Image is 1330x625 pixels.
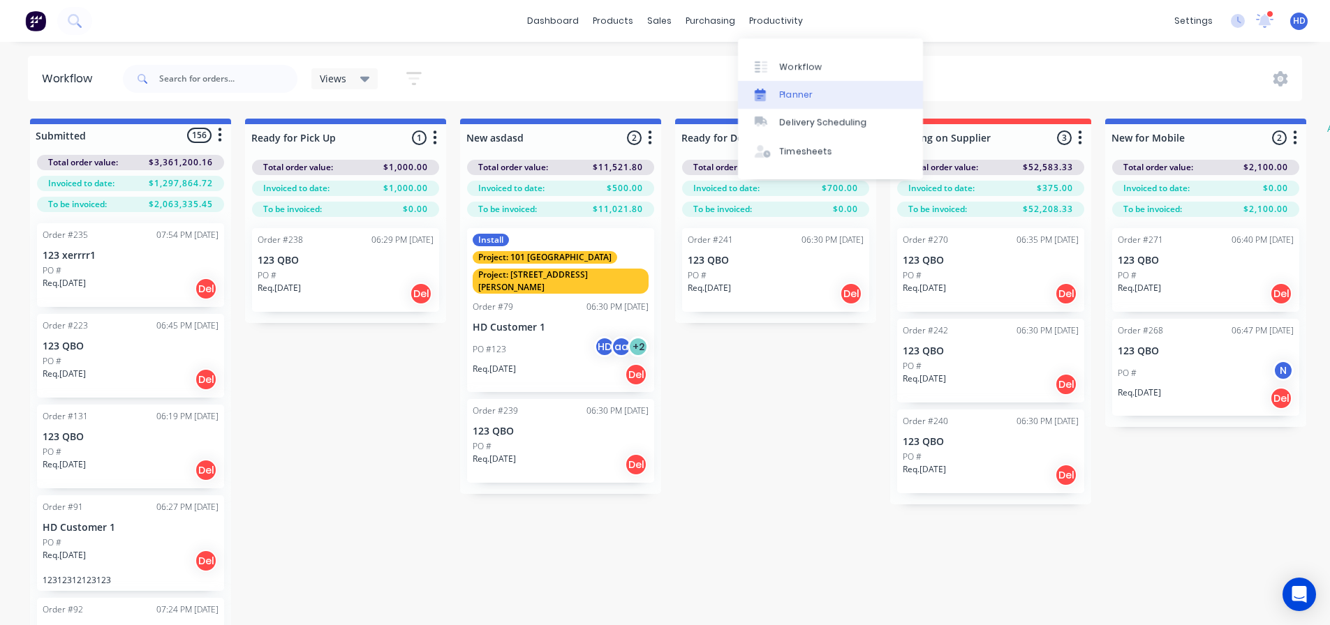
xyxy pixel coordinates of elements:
div: Del [625,453,647,476]
div: Order #242 [903,324,948,337]
span: $11,021.80 [593,203,643,216]
div: Order #223 [43,319,88,332]
div: 06:19 PM [DATE] [156,410,219,423]
div: HD [594,336,615,357]
span: Views [320,71,346,86]
div: Order #13106:19 PM [DATE]123 QBOPO #Req.[DATE]Del [37,405,224,488]
span: $1,297,864.72 [149,177,213,190]
div: Order #9106:27 PM [DATE]HD Customer 1PO #Req.[DATE]Del12312312123123 [37,495,224,591]
div: Order #27106:40 PM [DATE]123 QBOPO #Req.[DATE]Del [1112,228,1299,312]
p: Req. [DATE] [903,463,946,476]
div: aa [611,336,632,357]
p: Req. [DATE] [1118,282,1161,294]
p: PO # [473,440,492,453]
div: Del [410,283,432,305]
a: Planner [738,81,923,109]
span: Invoiced to date: [48,177,114,190]
div: Del [625,363,647,386]
p: Req. [DATE] [688,282,731,294]
div: Del [195,550,217,572]
span: Invoiced to date: [478,182,545,195]
p: PO # [43,446,61,458]
div: 06:47 PM [DATE] [1232,324,1294,337]
img: Factory [25,10,46,31]
div: Open Intercom Messenger [1283,578,1316,611]
div: 06:45 PM [DATE] [156,319,219,332]
p: PO # [903,451,922,463]
div: Order #79 [473,301,513,313]
span: $0.00 [1263,182,1288,195]
span: $11,521.80 [593,161,643,174]
div: Order #24006:30 PM [DATE]123 QBOPO #Req.[DATE]Del [897,409,1084,493]
span: Total order value: [908,161,978,174]
div: Del [195,459,217,481]
p: 123 QBO [903,345,1079,357]
div: Order #22306:45 PM [DATE]123 QBOPO #Req.[DATE]Del [37,314,224,398]
div: Planner [780,89,813,101]
div: Order #268 [1118,324,1163,337]
div: Order #271 [1118,234,1163,246]
div: Workflow [780,61,822,73]
p: Req. [DATE] [473,363,516,375]
div: 06:35 PM [DATE] [1017,234,1079,246]
div: 06:30 PM [DATE] [586,405,649,417]
div: Order #26806:47 PM [DATE]123 QBOPO #NReq.[DATE]Del [1112,319,1299,416]
p: PO # [1118,367,1137,379]
p: 123 QBO [43,340,219,352]
p: HD Customer 1 [43,522,219,534]
div: Order #238 [258,234,303,246]
p: PO # [43,355,61,368]
span: $2,100.00 [1243,203,1288,216]
div: Del [1055,464,1077,486]
div: Del [840,283,862,305]
div: Order #241 [688,234,733,246]
div: Del [1270,387,1292,409]
div: productivity [742,10,810,31]
div: Del [1270,283,1292,305]
span: $3,361,200.16 [149,156,213,169]
span: Invoiced to date: [693,182,760,195]
span: To be invoiced: [48,198,107,211]
p: Req. [DATE] [43,549,86,562]
div: 06:27 PM [DATE] [156,501,219,513]
div: Timesheets [780,145,832,158]
span: $52,208.33 [1023,203,1073,216]
span: Total order value: [1123,161,1193,174]
input: Search for orders... [159,65,297,93]
p: 123 QBO [258,255,434,266]
div: Order #23906:30 PM [DATE]123 QBOPO #Req.[DATE]Del [467,399,654,483]
span: $1,000.00 [383,182,428,195]
span: To be invoiced: [908,203,967,216]
p: Req. [DATE] [903,282,946,294]
div: Project: 101 [GEOGRAPHIC_DATA] [473,251,617,264]
div: Order #92 [43,603,83,616]
span: $1,000.00 [383,161,428,174]
a: Delivery Scheduling [738,109,923,137]
div: 06:30 PM [DATE] [801,234,864,246]
p: PO # [258,269,276,282]
div: Order #235 [43,229,88,241]
div: 06:29 PM [DATE] [371,234,434,246]
span: Total order value: [48,156,118,169]
p: PO # [43,264,61,277]
p: 123 QBO [688,255,864,266]
a: Timesheets [738,137,923,165]
div: 06:30 PM [DATE] [1017,324,1079,337]
span: $375.00 [1037,182,1073,195]
span: Total order value: [478,161,548,174]
a: dashboard [520,10,586,31]
p: 12312312123123 [43,575,219,585]
div: settings [1167,10,1220,31]
span: $0.00 [403,203,428,216]
div: Del [1055,373,1077,396]
p: PO #123 [473,343,506,356]
div: 07:24 PM [DATE] [156,603,219,616]
div: Order #131 [43,410,88,423]
div: Order #240 [903,415,948,428]
p: PO # [1118,269,1137,282]
p: Req. [DATE] [473,453,516,465]
span: $52,583.33 [1023,161,1073,174]
div: Install [473,234,509,246]
div: Del [1055,283,1077,305]
div: Order #23507:54 PM [DATE]123 xerrrr1PO #Req.[DATE]Del [37,223,224,307]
